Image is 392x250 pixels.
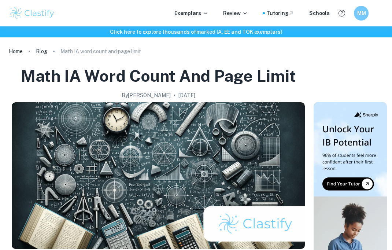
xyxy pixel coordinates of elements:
p: Exemplars [174,9,208,17]
p: Review [223,9,248,17]
p: • [174,91,175,99]
a: Blog [36,46,47,56]
a: Home [9,46,23,56]
h2: By [PERSON_NAME] [122,91,171,99]
img: Clastify logo [9,6,55,21]
h1: Math IA word count and page limit [21,65,296,87]
p: Math IA word count and page limit [60,47,141,55]
button: MM [354,6,369,21]
button: Help and Feedback [336,7,348,19]
h6: MM [357,9,366,17]
img: Math IA word count and page limit cover image [12,102,305,249]
a: Tutoring [266,9,295,17]
h2: [DATE] [178,91,195,99]
h6: Click here to explore thousands of marked IA, EE and TOK exemplars ! [1,28,391,36]
a: Schools [309,9,330,17]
